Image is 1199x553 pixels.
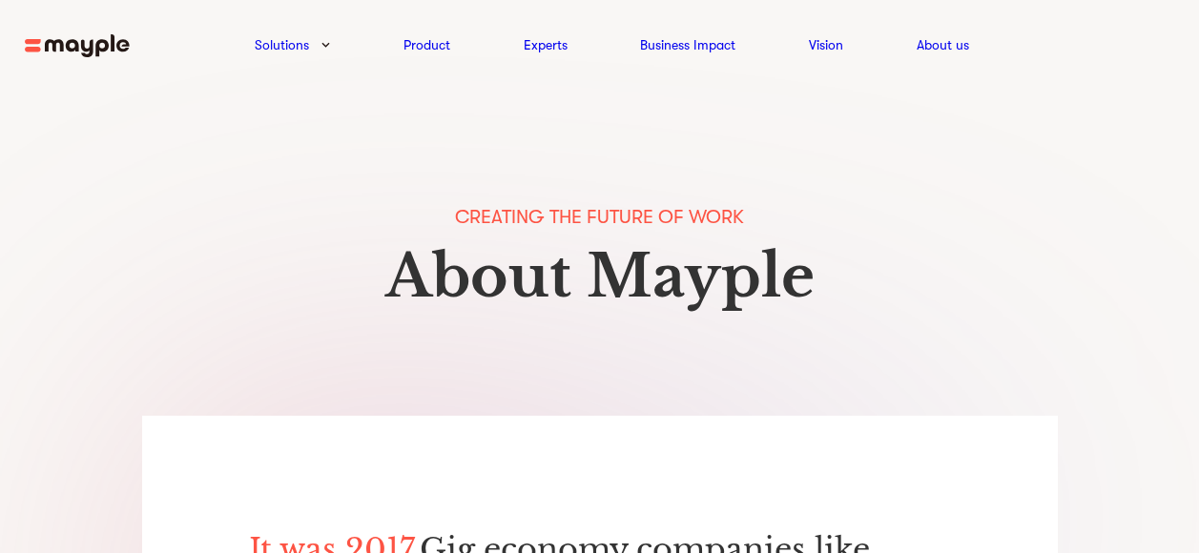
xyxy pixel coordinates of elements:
a: Vision [809,33,843,56]
a: Product [403,33,450,56]
a: Experts [524,33,568,56]
a: Solutions [255,33,309,56]
img: arrow-down [321,42,330,48]
img: mayple-logo [25,34,130,58]
a: About us [917,33,969,56]
a: Business Impact [640,33,735,56]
